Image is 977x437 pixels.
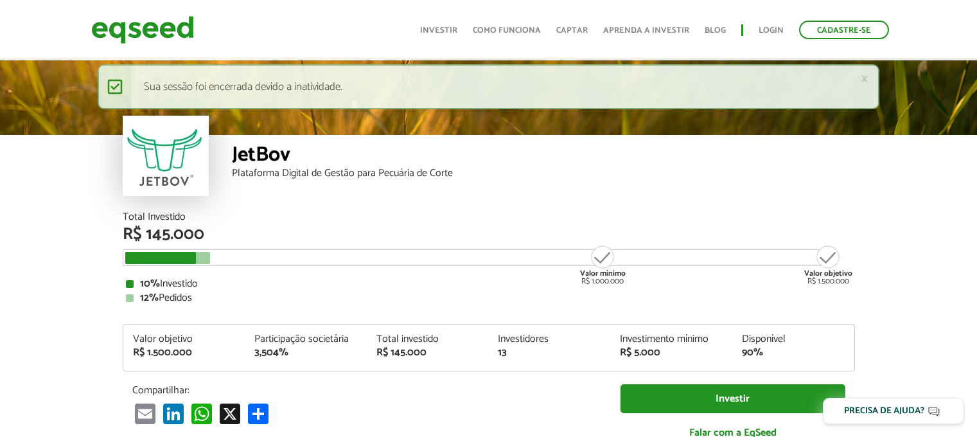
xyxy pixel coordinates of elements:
[498,334,601,344] div: Investidores
[420,26,457,35] a: Investir
[140,289,159,307] strong: 12%
[742,334,845,344] div: Disponível
[556,26,588,35] a: Captar
[217,403,243,424] a: X
[376,334,479,344] div: Total investido
[254,334,357,344] div: Participação societária
[759,26,784,35] a: Login
[132,403,158,424] a: Email
[123,212,855,222] div: Total Investido
[132,384,601,397] p: Compartilhar:
[123,226,855,243] div: R$ 145.000
[98,64,879,109] div: Sua sessão foi encerrada devido a inatividade.
[620,334,723,344] div: Investimento mínimo
[579,244,627,285] div: R$ 1.000.000
[742,348,845,358] div: 90%
[603,26,689,35] a: Aprenda a investir
[133,334,236,344] div: Valor objetivo
[621,384,845,413] a: Investir
[91,13,194,47] img: EqSeed
[799,21,889,39] a: Cadastre-se
[580,267,626,280] strong: Valor mínimo
[620,348,723,358] div: R$ 5.000
[861,72,868,85] a: ×
[473,26,541,35] a: Como funciona
[376,348,479,358] div: R$ 145.000
[498,348,601,358] div: 13
[804,244,852,285] div: R$ 1.500.000
[126,279,852,289] div: Investido
[232,145,855,168] div: JetBov
[189,403,215,424] a: WhatsApp
[804,267,852,280] strong: Valor objetivo
[232,168,855,179] div: Plataforma Digital de Gestão para Pecuária de Corte
[254,348,357,358] div: 3,504%
[245,403,271,424] a: Compartilhar
[161,403,186,424] a: LinkedIn
[705,26,726,35] a: Blog
[133,348,236,358] div: R$ 1.500.000
[126,293,852,303] div: Pedidos
[140,275,160,292] strong: 10%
